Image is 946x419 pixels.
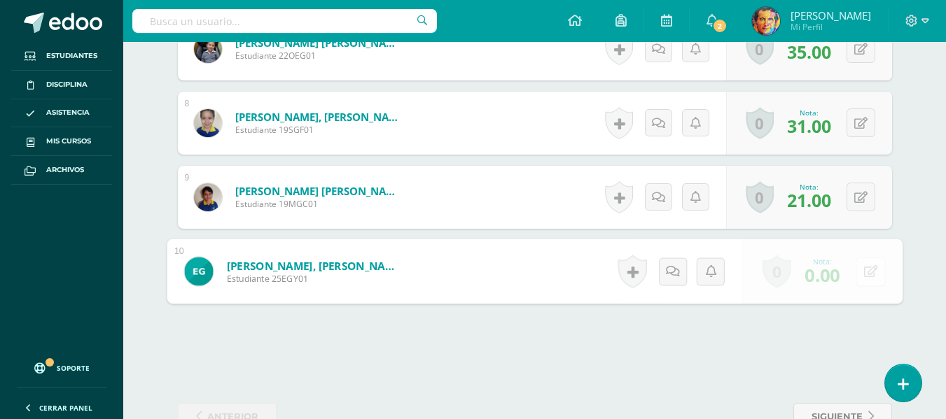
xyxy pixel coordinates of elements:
[805,256,840,266] div: Nota:
[235,110,403,124] a: [PERSON_NAME], [PERSON_NAME]
[46,50,97,62] span: Estudiantes
[194,35,222,63] img: 8d8d3013cc8cda2a2bc87b65bf804020.png
[752,7,780,35] img: 6189efe1154869782297a4f5131f6e1d.png
[194,183,222,211] img: 740ceb281787224089b34f07da08899f.png
[46,164,84,176] span: Archivos
[787,40,831,64] span: 35.00
[11,127,112,156] a: Mis cursos
[17,349,106,383] a: Soporte
[235,36,403,50] a: [PERSON_NAME] [PERSON_NAME]
[762,255,791,288] a: 0
[805,262,840,287] span: 0.00
[787,188,831,212] span: 21.00
[226,258,399,273] a: [PERSON_NAME], [PERSON_NAME]
[132,9,437,33] input: Busca un usuario...
[787,114,831,138] span: 31.00
[235,50,403,62] span: Estudiante 22OEG01
[11,71,112,99] a: Disciplina
[791,8,871,22] span: [PERSON_NAME]
[746,181,774,213] a: 0
[226,273,399,285] span: Estudiante 25EGY01
[746,107,774,139] a: 0
[46,79,88,90] span: Disciplina
[11,99,112,128] a: Asistencia
[746,33,774,65] a: 0
[46,107,90,118] span: Asistencia
[11,42,112,71] a: Estudiantes
[57,363,90,373] span: Soporte
[184,257,213,285] img: e9827b5a2821f755860c8fd7a6957681.png
[235,124,403,136] span: Estudiante 19SGF01
[194,109,222,137] img: 337a05b69dd19068e993c6f1ec61c4a2.png
[46,136,91,147] span: Mis cursos
[11,156,112,185] a: Archivos
[787,108,831,118] div: Nota:
[39,403,92,413] span: Cerrar panel
[712,18,728,34] span: 2
[235,198,403,210] span: Estudiante 19MGC01
[235,184,403,198] a: [PERSON_NAME] [PERSON_NAME]
[791,21,871,33] span: Mi Perfil
[787,182,831,192] div: Nota:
